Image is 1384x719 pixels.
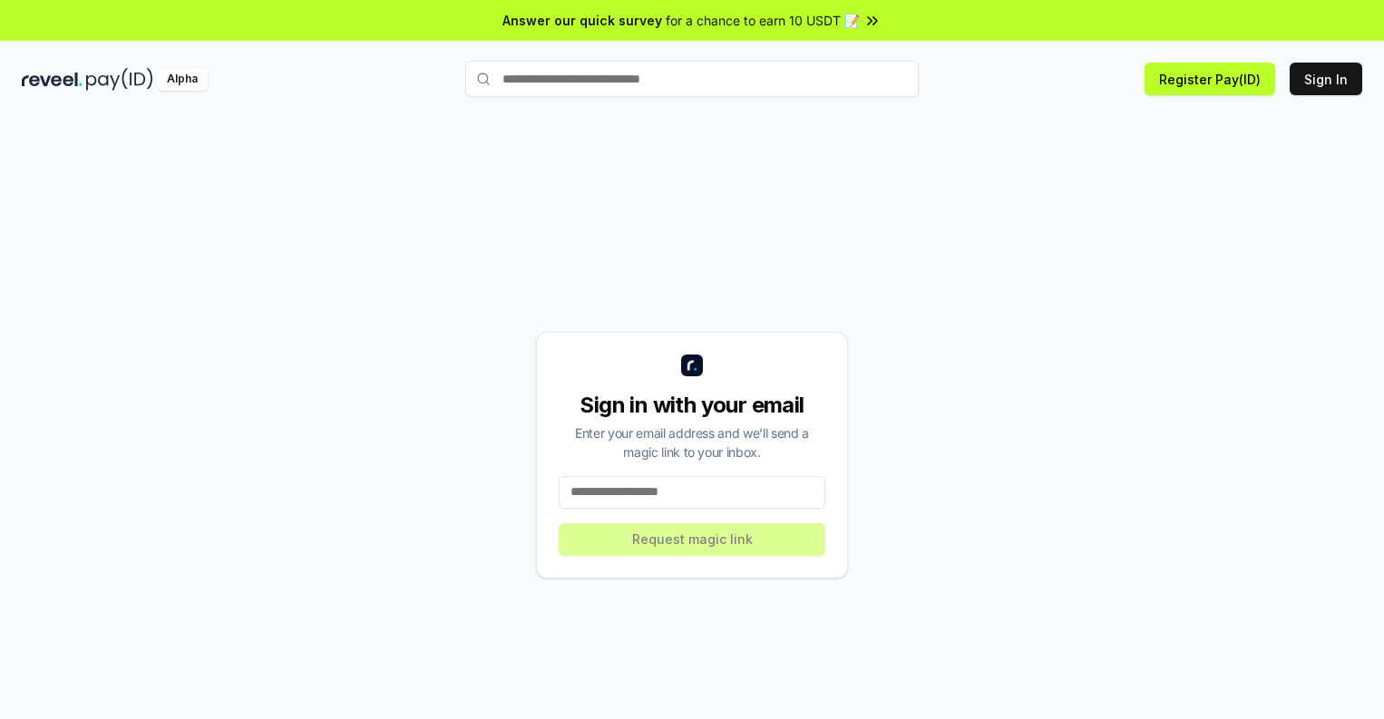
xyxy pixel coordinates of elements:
span: Answer our quick survey [502,11,662,30]
button: Sign In [1290,63,1362,95]
img: reveel_dark [22,68,83,91]
button: Register Pay(ID) [1145,63,1275,95]
div: Alpha [157,68,208,91]
div: Enter your email address and we’ll send a magic link to your inbox. [559,423,825,462]
div: Sign in with your email [559,391,825,420]
img: pay_id [86,68,153,91]
img: logo_small [681,355,703,376]
span: for a chance to earn 10 USDT 📝 [666,11,860,30]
